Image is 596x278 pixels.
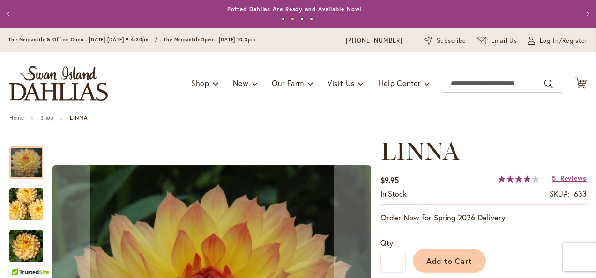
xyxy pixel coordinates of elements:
[40,114,53,121] a: Shop
[328,78,355,88] span: Visit Us
[8,37,201,43] span: The Mercantile & Office Open - [DATE]-[DATE] 9-4:30pm / The Mercantile
[300,17,304,21] button: 3 of 4
[272,78,304,88] span: Our Farm
[424,36,466,45] a: Subscribe
[378,78,421,88] span: Help Center
[437,36,466,45] span: Subscribe
[9,220,43,262] div: LINNA
[233,78,248,88] span: New
[201,37,255,43] span: Open - [DATE] 10-3pm
[310,17,313,21] button: 4 of 4
[528,36,588,45] a: Log In/Register
[227,6,362,13] a: Potted Dahlias Are Ready and Available Now!
[560,174,587,183] span: Reviews
[191,78,209,88] span: Shop
[540,36,588,45] span: Log In/Register
[477,36,518,45] a: Email Us
[70,114,88,121] strong: LINNA
[9,66,108,101] a: store logo
[282,17,285,21] button: 1 of 4
[291,17,294,21] button: 2 of 4
[413,249,486,273] button: Add to Cart
[574,189,587,199] div: 633
[552,174,587,183] a: 5 Reviews
[9,114,24,121] a: Home
[491,36,518,45] span: Email Us
[498,175,539,183] div: 77%
[426,256,473,266] span: Add to Cart
[380,175,399,185] span: $9.95
[380,189,407,198] span: In stock
[7,245,33,271] iframe: Launch Accessibility Center
[577,5,596,23] button: Next
[380,136,459,166] span: LINNA
[346,36,402,45] a: [PHONE_NUMBER]
[9,179,52,220] div: LINNA
[380,238,393,248] span: Qty
[380,189,407,199] div: Availability
[380,212,587,223] p: Order Now for Spring 2026 Delivery
[550,189,570,198] strong: SKU
[552,174,556,183] span: 5
[9,137,52,179] div: LINNA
